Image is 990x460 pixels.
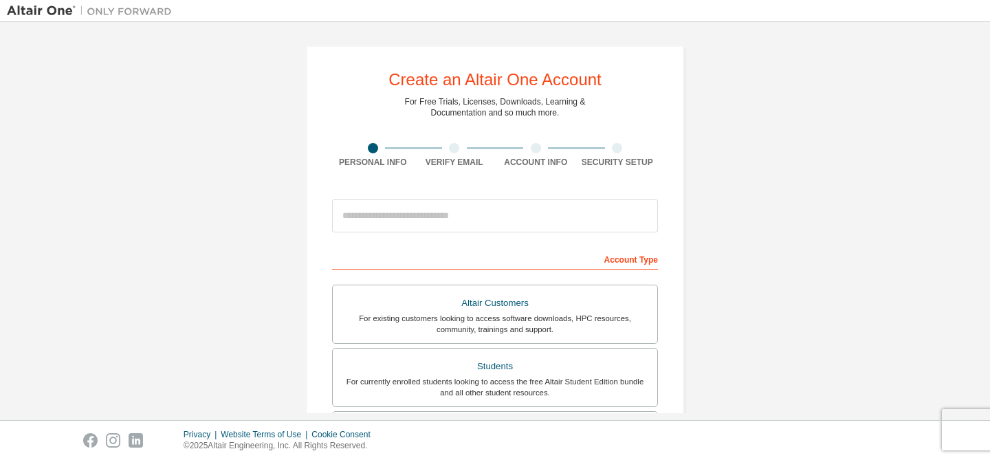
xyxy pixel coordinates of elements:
[332,248,658,270] div: Account Type
[341,294,649,313] div: Altair Customers
[577,157,659,168] div: Security Setup
[332,157,414,168] div: Personal Info
[7,4,179,18] img: Altair One
[405,96,586,118] div: For Free Trials, Licenses, Downloads, Learning & Documentation and so much more.
[106,433,120,448] img: instagram.svg
[311,429,378,440] div: Cookie Consent
[388,72,602,88] div: Create an Altair One Account
[341,376,649,398] div: For currently enrolled students looking to access the free Altair Student Edition bundle and all ...
[184,440,379,452] p: © 2025 Altair Engineering, Inc. All Rights Reserved.
[495,157,577,168] div: Account Info
[129,433,143,448] img: linkedin.svg
[184,429,221,440] div: Privacy
[83,433,98,448] img: facebook.svg
[341,357,649,376] div: Students
[221,429,311,440] div: Website Terms of Use
[414,157,496,168] div: Verify Email
[341,313,649,335] div: For existing customers looking to access software downloads, HPC resources, community, trainings ...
